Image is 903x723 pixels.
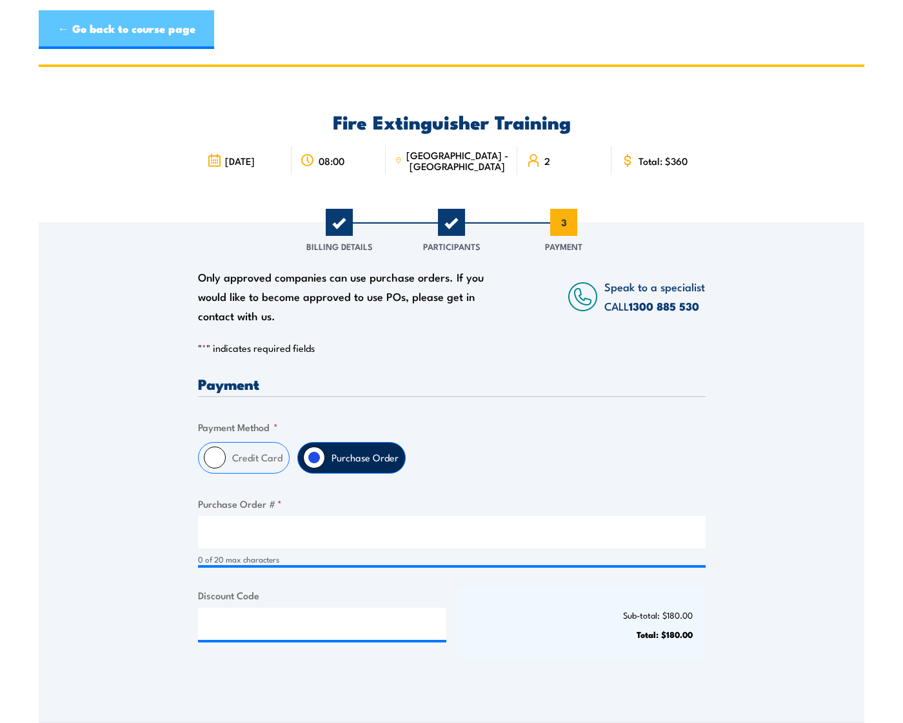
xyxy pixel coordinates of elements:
[639,155,688,166] span: Total: $360
[438,209,465,236] span: 2
[550,209,577,236] span: 3
[198,419,278,434] legend: Payment Method
[637,628,693,641] strong: Total: $180.00
[604,278,705,314] span: Speak to a specialist CALL
[319,155,344,166] span: 08:00
[544,155,550,166] span: 2
[198,376,706,391] h3: Payment
[198,267,491,325] div: Only approved companies can use purchase orders. If you would like to become approved to use POs,...
[423,240,481,253] span: Participants
[406,149,508,171] span: [GEOGRAPHIC_DATA] - [GEOGRAPHIC_DATA]
[306,240,373,253] span: Billing Details
[225,155,255,166] span: [DATE]
[198,554,706,566] div: 0 of 20 max characters
[198,342,706,354] p: " " indicates required fields
[198,113,706,130] h2: Fire Extinguisher Training
[545,240,582,253] span: Payment
[226,443,289,473] label: Credit Card
[325,443,405,473] label: Purchase Order
[470,610,693,620] p: Sub-total: $180.00
[39,10,214,49] a: ← Go back to course page
[198,588,447,602] label: Discount Code
[629,298,699,314] a: 1300 885 530
[198,496,706,511] label: Purchase Order #
[326,209,353,236] span: 1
